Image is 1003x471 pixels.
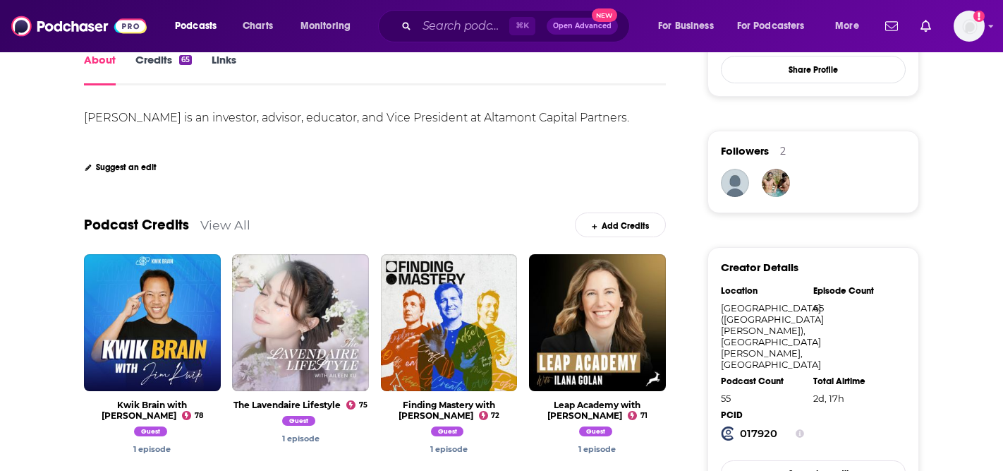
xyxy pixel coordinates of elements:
[133,444,171,454] a: Sahil Bloom
[658,16,714,36] span: For Business
[954,11,985,42] button: Show profile menu
[134,429,171,439] a: Sahil Bloom
[954,11,985,42] img: User Profile
[721,144,769,157] span: Followers
[579,429,616,439] a: Sahil Bloom
[728,15,825,37] button: open menu
[553,23,612,30] span: Open Advanced
[195,413,203,419] span: 78
[721,261,798,274] h3: Creator Details
[102,400,187,421] a: Kwik Brain with Jim Kwik
[780,145,786,157] div: 2
[721,376,804,387] div: Podcast Count
[509,17,535,35] span: ⌘ K
[721,302,804,370] div: [GEOGRAPHIC_DATA] ([GEOGRAPHIC_DATA][PERSON_NAME]), [GEOGRAPHIC_DATA][PERSON_NAME], [GEOGRAPHIC_D...
[300,16,351,36] span: Monitoring
[954,11,985,42] span: Logged in as megcassidy
[796,427,804,441] button: Show Info
[431,429,468,439] a: Sahil Bloom
[547,400,640,421] a: Leap Academy with Ilana Golan
[84,111,629,124] div: [PERSON_NAME] is an investor, advisor, educator, and Vice President at Altamont Capital Partners.
[233,15,281,37] a: Charts
[391,10,643,42] div: Search podcasts, credits, & more...
[282,418,319,428] a: Sahil Bloom
[479,411,500,420] a: 72
[648,15,731,37] button: open menu
[737,16,805,36] span: For Podcasters
[165,15,235,37] button: open menu
[212,53,236,85] a: Links
[825,15,877,37] button: open menu
[291,15,369,37] button: open menu
[547,18,618,35] button: Open AdvancedNew
[11,13,147,40] img: Podchaser - Follow, Share and Rate Podcasts
[835,16,859,36] span: More
[134,427,167,436] span: Guest
[579,427,612,436] span: Guest
[575,213,666,237] a: Add Credits
[973,11,985,22] svg: Add a profile image
[491,413,499,419] span: 72
[813,393,844,404] span: 65 hours, 10 minutes, 38 seconds
[915,14,937,38] a: Show notifications dropdown
[640,413,648,419] span: 71
[346,400,367,410] a: 75
[721,285,804,297] div: Location
[399,400,495,421] a: Finding Mastery with Dr. Michael Gervais
[175,16,217,36] span: Podcasts
[762,169,790,197] img: Nachoo_Ortiz
[431,427,464,436] span: Guest
[182,411,203,420] a: 78
[200,217,250,232] a: View All
[417,15,509,37] input: Search podcasts, credits, & more...
[233,400,341,410] a: The Lavendaire Lifestyle
[721,56,906,83] button: Share Profile
[721,393,804,404] div: 55
[135,53,192,85] a: Credits65
[179,55,192,65] div: 65
[430,444,468,454] a: Sahil Bloom
[243,16,273,36] span: Charts
[721,169,749,197] img: CuredPodcasts
[721,410,804,421] div: PCID
[813,285,896,297] div: Episode Count
[880,14,904,38] a: Show notifications dropdown
[740,427,777,440] strong: 017920
[721,427,735,441] img: Podchaser Creator ID logo
[813,302,896,314] div: 65
[813,376,896,387] div: Total Airtime
[628,411,648,420] a: 71
[84,162,157,172] a: Suggest an edit
[84,53,116,85] a: About
[84,216,189,234] a: Podcast Credits
[282,416,315,426] span: Guest
[282,434,320,443] a: Sahil Bloom
[592,8,617,22] span: New
[359,403,367,408] span: 75
[578,444,616,454] a: Sahil Bloom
